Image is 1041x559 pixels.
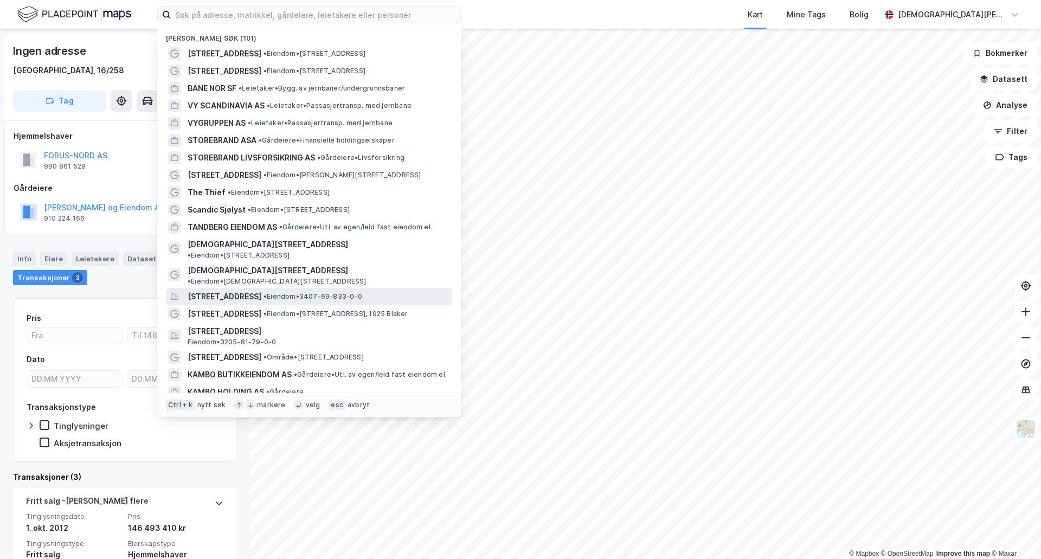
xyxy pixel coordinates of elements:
span: Pris [128,512,223,521]
span: • [188,251,191,259]
span: Eiendom • 3205-81-79-0-0 [188,338,276,346]
iframe: Chat Widget [987,507,1041,559]
input: DD.MM.YYYY [27,371,122,387]
span: Leietaker • Bygg. av jernbaner/undergrunnsbaner [239,84,405,93]
span: TANDBERG EIENDOM AS [188,221,277,234]
span: • [264,353,267,361]
div: 910 224 166 [44,214,85,223]
div: Transaksjonstype [27,401,96,414]
span: KAMBO BUTIKKEIENDOM AS [188,368,292,381]
span: Område • [STREET_ADDRESS] [264,353,364,362]
span: Gårdeiere • Utl. av egen/leid fast eiendom el. [294,370,447,379]
span: Leietaker • Passasjertransp. med jernbane [248,119,393,127]
div: Dato [27,353,45,366]
div: esc [329,400,345,410]
span: Eiendom • [STREET_ADDRESS] [264,67,365,75]
input: Fra [27,327,122,344]
span: The Thief [188,186,226,199]
span: Eiendom • [STREET_ADDRESS] [264,49,365,58]
span: • [266,388,269,396]
span: • [264,171,267,179]
div: 1. okt. 2012 [26,522,121,535]
span: • [239,84,242,92]
span: • [294,370,297,378]
span: VYGRUPPEN AS [188,117,246,130]
span: [STREET_ADDRESS] [188,290,261,303]
div: Ingen adresse [13,42,88,60]
span: BANE NOR SF [188,82,236,95]
img: logo.f888ab2527a4732fd821a326f86c7f29.svg [17,5,131,24]
span: [STREET_ADDRESS] [188,307,261,320]
button: Analyse [974,94,1037,116]
span: KAMBO HOLDING AS [188,385,264,399]
span: • [188,277,191,285]
span: [STREET_ADDRESS] [188,47,261,60]
button: Tag [13,90,106,112]
input: DD.MM.YYYY [127,371,222,387]
div: 990 861 528 [44,162,86,171]
button: Filter [985,120,1037,142]
span: Gårdeiere • Finansielle holdingselskaper [259,136,395,145]
div: [PERSON_NAME] søk (101) [157,25,461,45]
div: Bolig [850,8,869,21]
span: Gårdeiere • Utl. av egen/leid fast eiendom el. [279,223,432,232]
div: Kontrollprogram for chat [987,507,1041,559]
span: Eiendom • [DEMOGRAPHIC_DATA][STREET_ADDRESS] [188,277,367,286]
span: [STREET_ADDRESS] [188,351,261,364]
div: velg [306,401,320,409]
div: [DEMOGRAPHIC_DATA][PERSON_NAME] [898,8,1006,21]
div: markere [257,401,285,409]
span: • [279,223,282,231]
span: • [264,292,267,300]
span: • [228,188,231,196]
a: Mapbox [849,550,879,557]
span: Gårdeiere [266,388,304,396]
div: Gårdeiere [14,182,236,195]
div: Transaksjoner [13,270,87,285]
span: Tinglysningsdato [26,512,121,521]
div: Aksjetransaksjon [54,438,121,448]
span: • [264,310,267,318]
div: Fritt salg - [PERSON_NAME] flere [26,494,149,512]
div: Leietakere [72,252,119,266]
span: Gårdeiere • Livsforsikring [317,153,404,162]
span: • [317,153,320,162]
div: [GEOGRAPHIC_DATA], 16/258 [13,64,124,77]
span: [DEMOGRAPHIC_DATA][STREET_ADDRESS] [188,264,348,277]
button: Tags [986,146,1037,168]
div: 3 [72,272,83,283]
span: [STREET_ADDRESS] [188,169,261,182]
div: Tinglysninger [54,421,108,431]
span: [DEMOGRAPHIC_DATA][STREET_ADDRESS] [188,238,348,251]
div: Datasett [123,252,164,266]
span: Eiendom • [STREET_ADDRESS], 1925 Blaker [264,310,408,318]
div: Eiere [40,252,67,266]
span: VY SCANDINAVIA AS [188,99,265,112]
img: Z [1016,419,1036,439]
button: Bokmerker [963,42,1037,64]
span: STOREBRAND ASA [188,134,256,147]
a: OpenStreetMap [881,550,934,557]
span: Eiendom • 3407-69-833-0-0 [264,292,362,301]
span: Scandic Sjølyst [188,203,246,216]
span: • [264,67,267,75]
span: Eiendom • [STREET_ADDRESS] [228,188,330,197]
span: [STREET_ADDRESS] [188,65,261,78]
span: • [248,119,251,127]
div: Mine Tags [787,8,826,21]
span: Eierskapstype [128,539,223,548]
div: Pris [27,312,41,325]
div: Hjemmelshaver [14,130,236,143]
a: Improve this map [936,550,990,557]
div: Info [13,252,36,266]
span: STOREBRAND LIVSFORSIKRING AS [188,151,315,164]
div: Kart [748,8,763,21]
div: 146 493 410 kr [128,522,223,535]
div: avbryt [348,401,370,409]
span: • [267,101,270,110]
span: Leietaker • Passasjertransp. med jernbane [267,101,412,110]
button: Datasett [971,68,1037,90]
input: Søk på adresse, matrikkel, gårdeiere, leietakere eller personer [171,7,460,23]
div: nytt søk [197,401,226,409]
span: • [259,136,262,144]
